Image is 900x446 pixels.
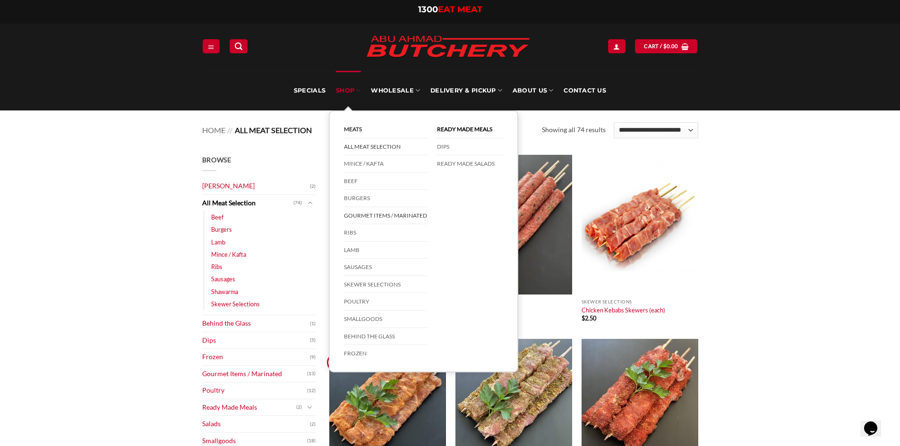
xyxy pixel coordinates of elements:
span: $ [582,314,585,322]
a: Ribs [344,224,427,242]
select: Shop order [614,122,698,138]
a: All Meat Selection [344,138,427,156]
iframe: chat widget [860,408,891,437]
span: EAT MEAT [438,4,482,15]
span: (1) [310,317,316,331]
span: (74) [293,196,302,210]
a: Dips [202,332,310,349]
a: Lamb [211,236,225,248]
a: Burgers [344,190,427,207]
a: Sausages [211,273,235,285]
a: All Meat Selection [202,195,293,211]
span: Cart / [644,42,678,50]
span: $ [663,42,667,50]
a: Behind The Glass [344,328,427,345]
a: Smallgoods [344,311,427,328]
a: Ready Made Meals [202,399,296,416]
a: Gourmet Items / Marinated [344,207,427,225]
span: (2) [310,417,316,431]
a: Login [608,39,625,53]
a: Mince / Kafta [344,155,427,173]
span: // [227,126,232,135]
span: Browse [202,156,231,164]
a: Burgers [211,223,232,236]
a: Poultry [202,382,307,399]
a: Behind the Glass [202,315,310,332]
span: (2) [296,400,302,414]
span: (12) [307,384,316,398]
span: (13) [307,367,316,381]
a: Skewer Selections [344,276,427,294]
a: Salads [202,416,310,432]
button: Toggle [304,198,316,208]
a: Ready Made Meals [437,121,503,138]
a: Skewer Selections [211,298,260,310]
a: About Us [513,71,553,110]
a: Beef [344,173,427,190]
a: Lamb [344,242,427,259]
img: Chicken Kebabs Skewers [582,155,698,295]
a: Poultry [344,293,427,311]
bdi: 0.00 [663,43,678,49]
p: Showing all 74 results [542,125,606,135]
img: Abu Ahmad Butchery [358,29,538,65]
span: (2) [310,179,316,194]
span: 1300 [418,4,438,15]
a: Home [202,126,225,135]
a: Wholesale [371,71,420,110]
a: [PERSON_NAME] [202,178,310,194]
a: Contact Us [564,71,606,110]
a: Ready Made Salads [437,155,503,172]
button: Toggle [304,402,316,412]
a: Mince / Kafta [211,248,246,261]
a: Gourmet Items / Marinated [202,366,307,382]
a: View cart [635,39,697,53]
a: Beef [211,211,223,223]
a: SHOP [336,71,360,110]
a: Specials [294,71,326,110]
a: Sausages [344,259,427,276]
a: Menu [203,39,220,53]
a: Ribs [211,261,223,273]
a: Shawarma [211,286,238,298]
a: Frozen [202,349,310,365]
bdi: 2.50 [582,314,596,322]
a: 1300EAT MEAT [418,4,482,15]
a: Frozen [344,345,427,362]
a: Chicken Kebabs Skewers (each) [582,306,665,314]
a: Delivery & Pickup [430,71,502,110]
a: Meats [344,121,427,138]
span: (5) [310,333,316,347]
a: Search [230,39,248,53]
span: All Meat Selection [235,126,312,135]
p: Skewer Selections [582,299,698,304]
a: DIPS [437,138,503,156]
span: (9) [310,350,316,364]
